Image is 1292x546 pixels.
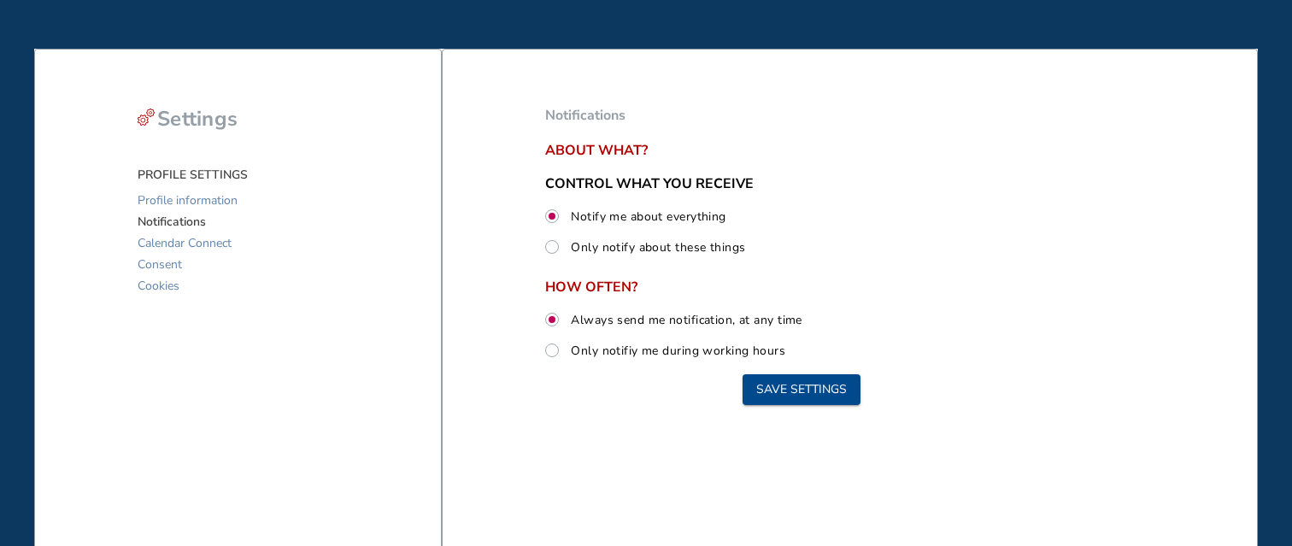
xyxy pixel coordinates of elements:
label: Notify me about everything [567,205,725,227]
label: Always send me notification, at any time [567,308,802,331]
span: Notifications [545,106,625,125]
button: Save settings [743,374,860,405]
span: HOW OFTEN? [545,279,1058,295]
img: settings-cog-red.d5cea378.svg [138,109,155,126]
span: Notifications [138,211,206,232]
span: About what? [545,143,1058,158]
span: Cookies [138,275,179,296]
span: Settings [157,105,238,132]
span: Consent [138,254,182,275]
span: Calendar Connect [138,232,232,254]
span: CONTROL WHAT YOU RECEIVE [545,174,754,193]
div: settings-cog-red [138,109,155,126]
label: Only notifiy me during working hours [567,339,785,361]
span: Profile information [138,190,238,211]
label: Only notify about these things [567,236,745,258]
span: PROFILE SETTINGS [138,167,248,183]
